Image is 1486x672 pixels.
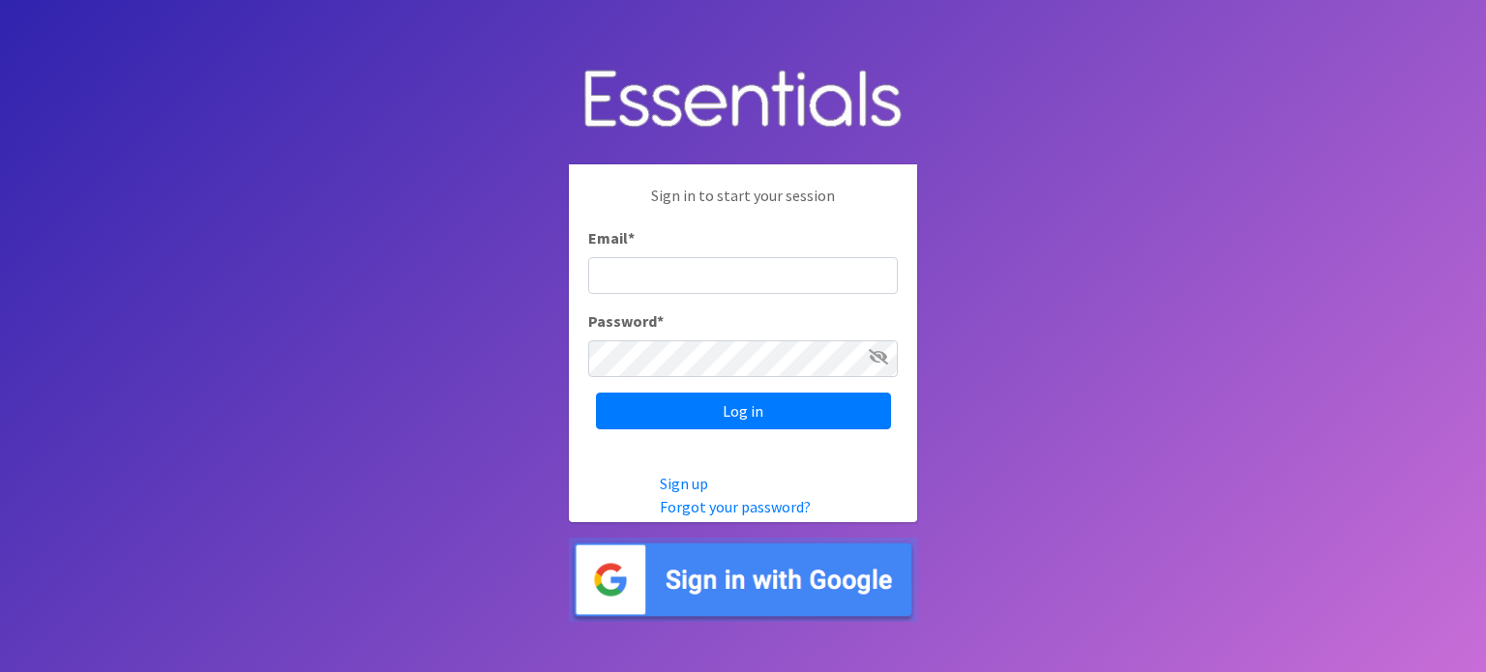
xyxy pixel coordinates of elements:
[660,474,708,493] a: Sign up
[588,309,664,333] label: Password
[660,497,811,516] a: Forgot your password?
[596,393,891,429] input: Log in
[569,538,917,622] img: Sign in with Google
[657,311,664,331] abbr: required
[628,228,635,248] abbr: required
[588,226,635,249] label: Email
[588,184,898,226] p: Sign in to start your session
[569,50,917,150] img: Human Essentials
